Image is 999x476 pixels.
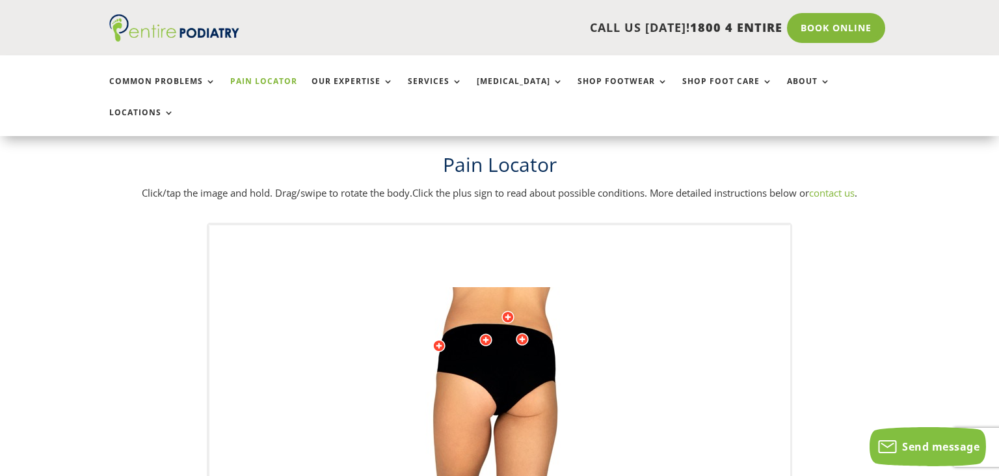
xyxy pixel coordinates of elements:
h1: Pain Locator [109,151,890,185]
span: Click the plus sign to read about possible conditions. More detailed instructions below or . [412,186,857,199]
a: [MEDICAL_DATA] [477,77,563,105]
button: Send message [870,427,986,466]
a: Common Problems [109,77,216,105]
p: CALL US [DATE]! [289,20,782,36]
a: Shop Foot Care [682,77,773,105]
a: Book Online [787,13,885,43]
span: Click/tap the image and hold. Drag/swipe to rotate the body. [142,186,412,199]
a: Our Expertise [312,77,393,105]
span: 1800 4 ENTIRE [690,20,782,35]
span: Send message [902,440,979,454]
a: Entire Podiatry [109,31,239,44]
a: Services [408,77,462,105]
img: logo (1) [109,14,239,42]
a: Pain Locator [230,77,297,105]
a: contact us [809,186,855,199]
a: About [787,77,831,105]
a: Shop Footwear [578,77,668,105]
a: Locations [109,108,174,136]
